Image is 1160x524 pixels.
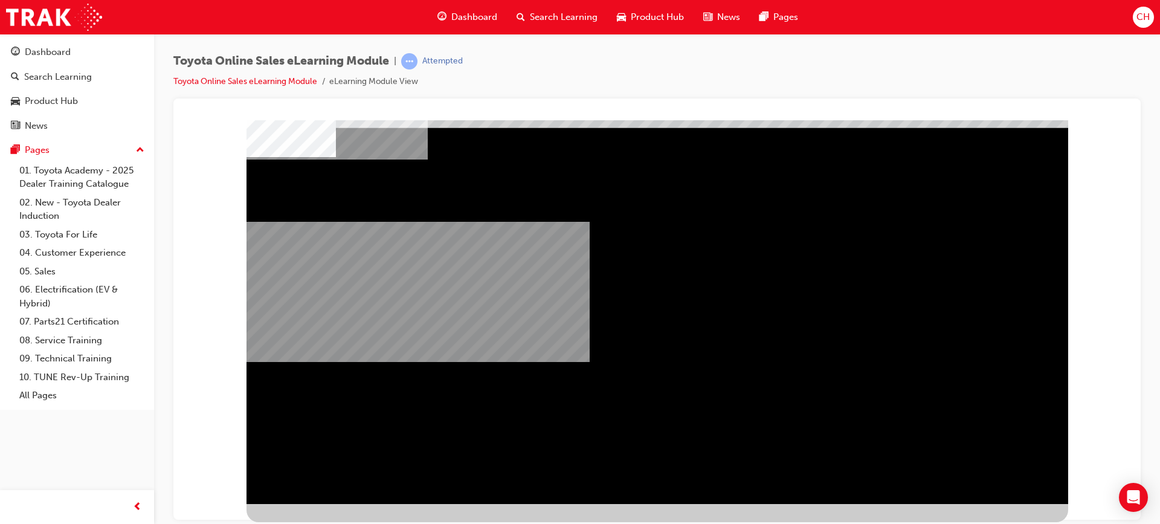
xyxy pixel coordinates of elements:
[14,331,149,350] a: 08. Service Training
[14,262,149,281] a: 05. Sales
[25,143,50,157] div: Pages
[5,139,149,161] button: Pages
[530,10,598,24] span: Search Learning
[401,53,417,70] span: learningRecordVerb_ATTEMPT-icon
[451,10,497,24] span: Dashboard
[24,70,92,84] div: Search Learning
[11,121,20,132] span: news-icon
[422,56,463,67] div: Attempted
[11,96,20,107] span: car-icon
[617,10,626,25] span: car-icon
[14,386,149,405] a: All Pages
[1119,483,1148,512] div: Open Intercom Messenger
[173,54,389,68] span: Toyota Online Sales eLearning Module
[428,5,507,30] a: guage-iconDashboard
[750,5,808,30] a: pages-iconPages
[1133,7,1154,28] button: CH
[5,115,149,137] a: News
[5,39,149,139] button: DashboardSearch LearningProduct HubNews
[5,41,149,63] a: Dashboard
[759,10,768,25] span: pages-icon
[14,312,149,331] a: 07. Parts21 Certification
[63,384,885,443] div: Test your knowledge
[631,10,684,24] span: Product Hub
[773,10,798,24] span: Pages
[14,244,149,262] a: 04. Customer Experience
[1136,10,1150,24] span: CH
[394,54,396,68] span: |
[5,66,149,88] a: Search Learning
[14,280,149,312] a: 06. Electrification (EV & Hybrid)
[11,145,20,156] span: pages-icon
[11,47,20,58] span: guage-icon
[14,225,149,244] a: 03. Toyota For Life
[717,10,740,24] span: News
[133,500,142,515] span: prev-icon
[329,75,418,89] li: eLearning Module View
[437,10,446,25] span: guage-icon
[14,161,149,193] a: 01. Toyota Academy - 2025 Dealer Training Catalogue
[25,119,48,133] div: News
[136,143,144,158] span: up-icon
[14,193,149,225] a: 02. New - Toyota Dealer Induction
[507,5,607,30] a: search-iconSearch Learning
[517,10,525,25] span: search-icon
[6,4,102,31] img: Trak
[694,5,750,30] a: news-iconNews
[25,94,78,108] div: Product Hub
[14,368,149,387] a: 10. TUNE Rev-Up Training
[173,76,317,86] a: Toyota Online Sales eLearning Module
[25,45,71,59] div: Dashboard
[703,10,712,25] span: news-icon
[5,90,149,112] a: Product Hub
[607,5,694,30] a: car-iconProduct Hub
[14,349,149,368] a: 09. Technical Training
[11,72,19,83] span: search-icon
